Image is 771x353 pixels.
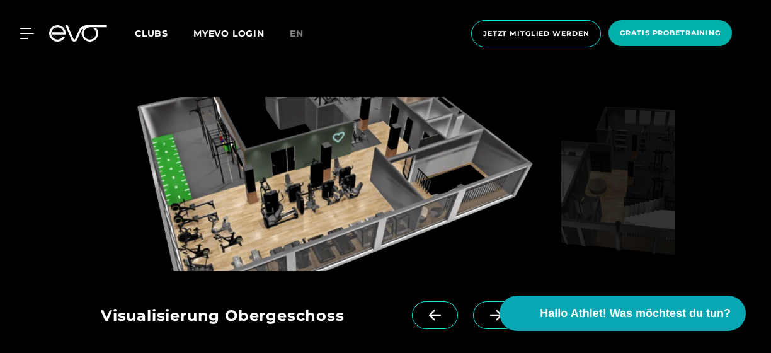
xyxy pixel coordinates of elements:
[193,28,265,39] a: MYEVO LOGIN
[605,20,736,47] a: Gratis Probetraining
[467,20,605,47] a: Jetzt Mitglied werden
[561,97,675,271] img: evofitness
[483,28,589,39] span: Jetzt Mitglied werden
[135,28,168,39] span: Clubs
[290,28,304,39] span: en
[500,296,746,331] button: Hallo Athlet! Was möchtest du tun?
[290,26,319,41] a: en
[101,97,556,271] img: evofitness
[540,305,731,322] span: Hallo Athlet! Was möchtest du tun?
[135,27,193,39] a: Clubs
[620,28,721,38] span: Gratis Probetraining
